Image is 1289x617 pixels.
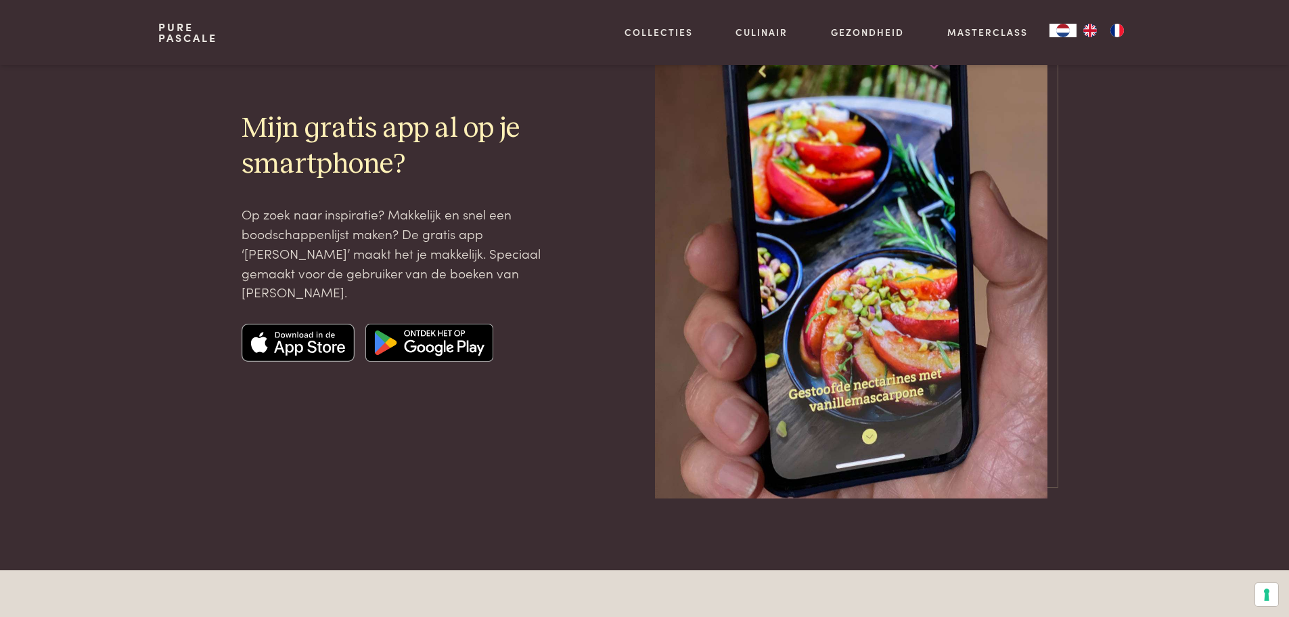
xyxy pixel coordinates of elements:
button: Uw voorkeuren voor toestemming voor trackingtechnologieën [1255,583,1278,606]
h2: Mijn gratis app al op je smartphone? [242,111,551,183]
a: Gezondheid [831,25,904,39]
aside: Language selected: Nederlands [1049,24,1131,37]
img: Apple app store [242,324,355,362]
ul: Language list [1077,24,1131,37]
img: Google app store [365,324,493,362]
a: PurePascale [158,22,217,43]
a: Collecties [625,25,693,39]
a: NL [1049,24,1077,37]
a: Culinair [736,25,788,39]
a: EN [1077,24,1104,37]
a: Masterclass [947,25,1028,39]
div: Language [1049,24,1077,37]
p: Op zoek naar inspiratie? Makkelijk en snel een boodschappenlijst maken? De gratis app ‘[PERSON_NA... [242,205,551,301]
a: FR [1104,24,1131,37]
